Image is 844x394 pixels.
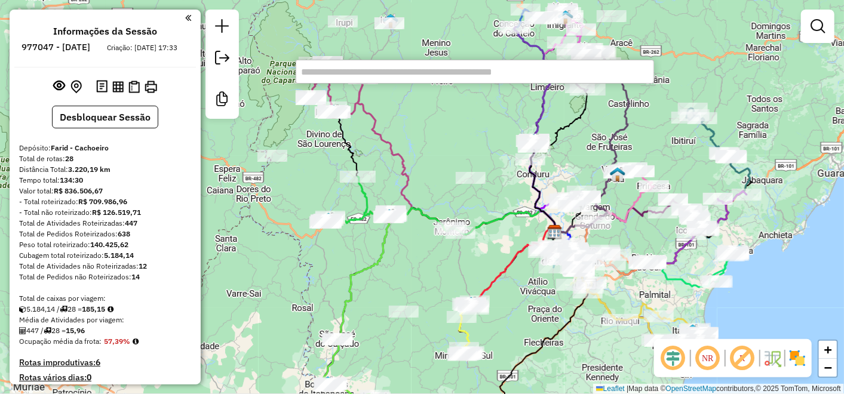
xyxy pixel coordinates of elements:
[51,143,109,152] strong: Farid - Cachoeiro
[666,384,717,393] a: OpenStreetMap
[257,150,287,162] div: Atividade não roteirizada - SUPER MARTINS
[210,14,234,41] a: Nova sessão e pesquisa
[693,344,722,373] span: Ocultar NR
[320,375,336,391] img: Bom Jesus do Norte
[22,42,91,53] h6: 977047 - [DATE]
[788,349,807,368] img: Exibir/Ocultar setores
[19,186,191,196] div: Valor total:
[19,164,191,175] div: Distância Total:
[464,296,479,312] img: Muqui
[763,349,782,368] img: Fluxo de ruas
[321,212,336,227] img: Guaçuí
[19,175,191,186] div: Tempo total:
[389,306,419,318] div: Atividade não roteirizada - ALEQUES PINHEIRO
[78,197,127,206] strong: R$ 709.986,96
[118,229,130,238] strong: 638
[728,344,757,373] span: Exibir rótulo
[19,358,191,368] h4: Rotas improdutivas:
[382,208,397,224] img: Alegre
[51,77,68,96] button: Exibir sessão original
[806,14,830,38] a: Exibir filtros
[19,218,191,229] div: Total de Atividades Roteirizadas:
[19,229,191,239] div: Total de Pedidos Roteirizados:
[53,26,157,37] h4: Informações da Sessão
[19,306,26,313] i: Cubagem total roteirizado
[526,133,542,149] img: Castelo
[19,153,191,164] div: Total de rotas:
[685,324,701,339] img: Itapemirim
[66,326,85,335] strong: 15,96
[94,78,110,96] button: Logs desbloquear sessão
[68,165,111,174] strong: 3.220,19 km
[96,357,100,368] strong: 6
[210,87,234,114] a: Criar modelo
[19,304,191,315] div: 5.184,14 / 28 =
[547,224,563,240] img: Farid - Cachoeiro
[60,176,83,184] strong: 134:30
[19,261,191,272] div: Total de Atividades não Roteirizadas:
[104,337,130,346] strong: 57,39%
[185,11,191,24] a: Clique aqui para minimizar o painel
[210,46,234,73] a: Exportar sessão
[103,42,183,53] div: Criação: [DATE] 17:33
[375,17,404,29] div: Atividade não roteirizada - IUNA BEBIDAS
[139,261,147,270] strong: 12
[44,327,51,334] i: Total de rotas
[60,306,67,313] i: Total de rotas
[54,186,103,195] strong: R$ 836.506,67
[108,306,113,313] i: Meta Caixas/viagem: 1,00 Diferença: 184,15
[104,251,134,260] strong: 5.184,14
[19,373,191,383] h4: Rotas vários dias:
[19,337,102,346] span: Ocupação média da frota:
[819,359,837,377] a: Zoom out
[110,78,126,94] button: Visualizar relatório de Roteirização
[596,384,625,393] a: Leaflet
[563,261,593,273] div: Atividade não roteirizada - UNIVERSIDADE DO ACAI
[125,218,137,227] strong: 447
[65,154,73,163] strong: 28
[68,78,84,96] button: Centralizar mapa no depósito ou ponto de apoio
[819,341,837,359] a: Zoom in
[19,143,191,153] div: Depósito:
[19,315,191,325] div: Média de Atividades por viagem:
[52,106,158,128] button: Desbloquear Sessão
[90,240,128,249] strong: 140.425,62
[597,10,627,22] div: Atividade não roteirizada - ROTTA BEER
[456,172,486,184] div: Atividade não roteirizada - PAULO SERGIO PAZINI
[19,272,191,282] div: Total de Pedidos não Roteirizados:
[326,104,342,119] img: Ibitirama
[610,167,625,182] img: Vargem Alta
[131,272,140,281] strong: 14
[328,16,358,27] div: Atividade não roteirizada - SUPERMERCADO LUMAS 3
[87,372,91,383] strong: 0
[659,344,688,373] span: Ocultar deslocamento
[19,293,191,304] div: Total de caixas por viagem:
[133,338,139,345] em: Média calculada utilizando a maior ocupação (%Peso ou %Cubagem) de cada rota da sessão. Rotas cro...
[19,325,191,336] div: 447 / 28 =
[557,44,587,56] div: Atividade não roteirizada - GLORIETELINHARES
[142,78,159,96] button: Imprimir Rotas
[19,327,26,334] i: Total de Atividades
[627,384,628,393] span: |
[591,57,621,69] div: Atividade não roteirizada - SHOW ROOM HOUSE
[82,304,105,313] strong: 185,15
[19,207,191,218] div: - Total não roteirizado:
[19,196,191,207] div: - Total roteirizado:
[92,208,141,217] strong: R$ 126.519,71
[732,244,747,259] img: Piuma
[126,78,142,96] button: Visualizar Romaneio
[558,10,573,25] img: Venda Nova Imigrante
[19,250,191,261] div: Cubagem total roteirizado:
[19,239,191,250] div: Peso total roteirizado:
[824,360,832,375] span: −
[824,342,832,357] span: +
[593,384,844,394] div: Map data © contributors,© 2025 TomTom, Microsoft
[383,13,398,29] img: Iuna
